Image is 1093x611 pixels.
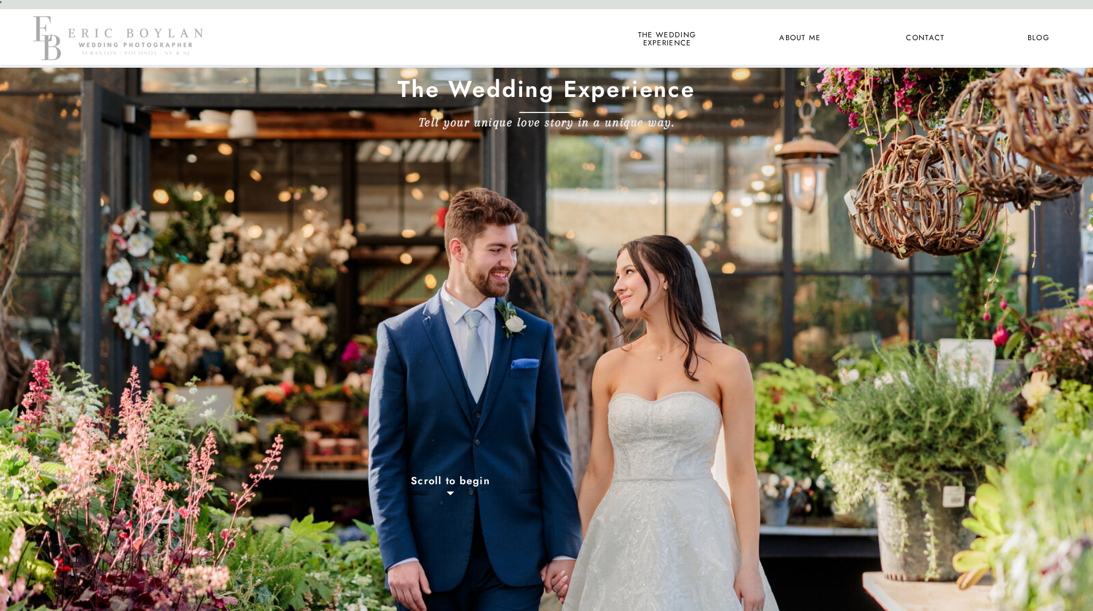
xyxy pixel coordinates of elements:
b: Tell your unique love story in a unique way. [419,115,675,129]
a: Scroll to begin [363,475,538,491]
a: Contact [904,31,947,46]
a: About Me [772,31,828,46]
a: the wedding experience [636,31,698,46]
h1: The Wedding Experience [343,75,751,109]
a: Blog [1017,31,1060,46]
